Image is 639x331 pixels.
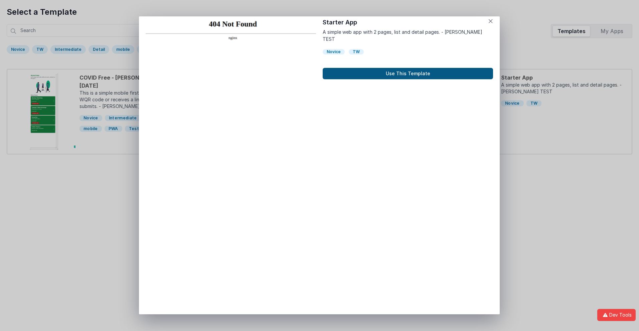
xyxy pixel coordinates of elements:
h1: Starter App [323,18,493,27]
div: Novice [323,49,345,54]
p: A simple web app with 2 pages, list and detail pages. - [PERSON_NAME] TEST [323,28,493,42]
button: Use This Template [323,68,493,79]
button: Dev Tools [597,309,636,321]
div: TW [349,49,364,54]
